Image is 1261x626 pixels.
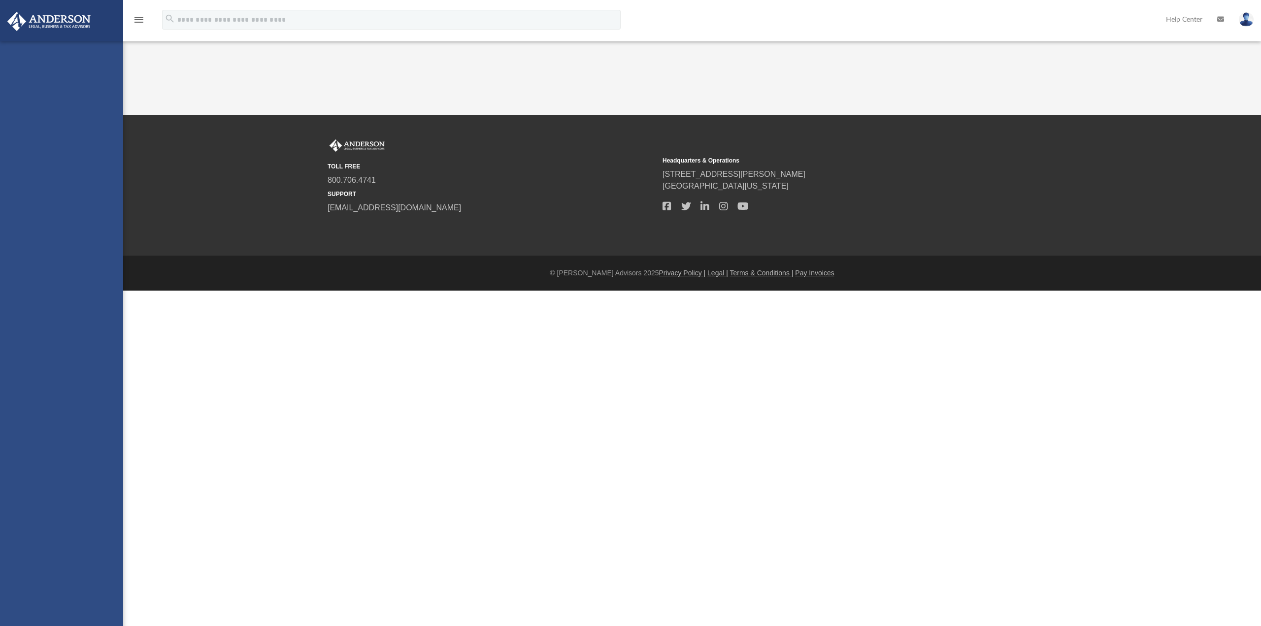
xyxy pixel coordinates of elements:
[1239,12,1254,27] img: User Pic
[663,156,991,165] small: Headquarters & Operations
[663,182,789,190] a: [GEOGRAPHIC_DATA][US_STATE]
[328,176,376,184] a: 800.706.4741
[730,269,794,277] a: Terms & Conditions |
[165,13,175,24] i: search
[328,162,656,171] small: TOLL FREE
[123,268,1261,278] div: © [PERSON_NAME] Advisors 2025
[328,190,656,198] small: SUPPORT
[659,269,706,277] a: Privacy Policy |
[328,139,387,152] img: Anderson Advisors Platinum Portal
[663,170,805,178] a: [STREET_ADDRESS][PERSON_NAME]
[133,19,145,26] a: menu
[133,14,145,26] i: menu
[328,203,461,212] a: [EMAIL_ADDRESS][DOMAIN_NAME]
[707,269,728,277] a: Legal |
[795,269,834,277] a: Pay Invoices
[4,12,94,31] img: Anderson Advisors Platinum Portal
